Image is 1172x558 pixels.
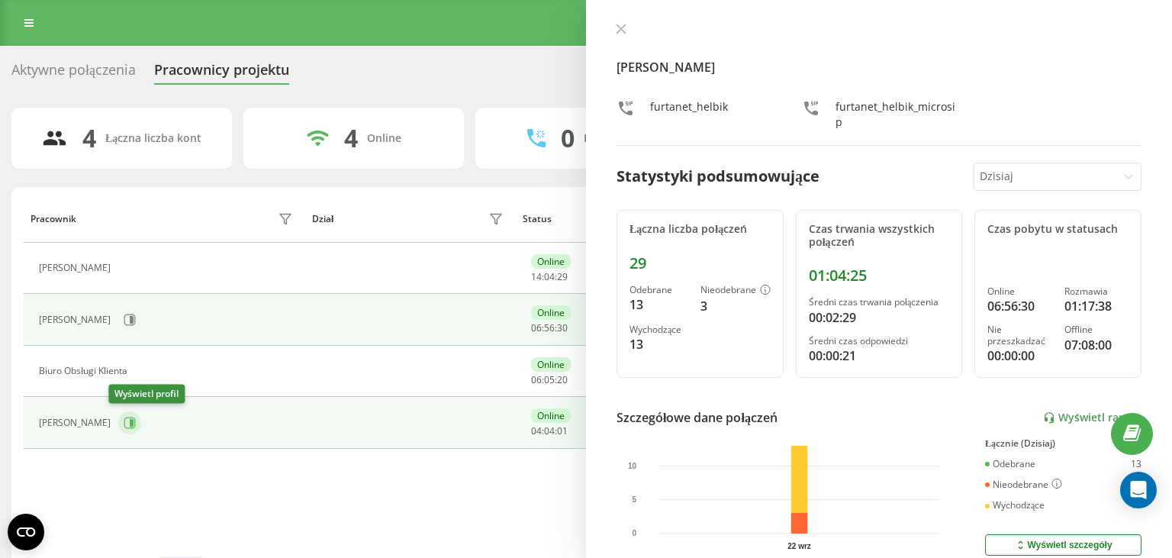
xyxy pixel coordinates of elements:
div: Nie przeszkadzać [987,324,1051,347]
text: 0 [633,529,637,537]
div: Łącznie (Dzisiaj) [985,438,1141,449]
div: Online [367,132,401,145]
div: [PERSON_NAME] [39,314,114,325]
div: 29 [629,254,771,273]
div: Open Intercom Messenger [1120,472,1157,508]
div: [PERSON_NAME] [39,418,114,428]
span: 14 [531,270,542,283]
span: 01 [557,424,568,437]
text: 5 [633,495,637,504]
div: furtanet_helbik [650,99,728,130]
div: Statystyki podsumowujące [617,165,819,188]
div: Online [531,357,571,372]
div: Pracownicy projektu [154,62,289,85]
button: Wyświetl szczegóły [985,534,1141,556]
div: Nieodebrane [700,285,771,297]
div: Średni czas odpowiedzi [809,336,950,347]
span: 05 [544,373,555,386]
span: 04 [544,424,555,437]
span: 06 [531,321,542,334]
div: Wychodzące [629,324,688,335]
span: 20 [557,373,568,386]
text: 22 wrz [787,542,811,550]
div: Offline [1064,324,1129,335]
div: Łączna liczba połączeń [629,223,771,236]
div: 3 [700,297,771,315]
div: Wychodzące [985,500,1045,511]
div: 4 [344,124,358,153]
div: 01:17:38 [1064,297,1129,315]
span: 30 [557,321,568,334]
div: 00:00:00 [987,347,1051,365]
div: Rozmawia [1064,286,1129,297]
div: Wyświetl profil [108,385,185,404]
div: 06:56:30 [987,297,1051,315]
span: 29 [557,270,568,283]
div: Online [531,254,571,269]
div: 01:04:25 [809,266,950,285]
div: 00:02:29 [809,308,950,327]
div: Online [531,408,571,423]
div: furtanet_helbik_microsip [836,99,957,130]
span: 06 [531,373,542,386]
div: 07:08:00 [1064,336,1129,354]
div: Wyświetl szczegóły [1014,539,1112,551]
div: 13 [1131,459,1141,469]
div: Status [523,214,552,224]
div: Odebrane [629,285,688,295]
div: Aktywne połączenia [11,62,136,85]
a: Wyświetl raport [1043,411,1141,424]
div: 00:00:21 [809,347,950,365]
div: 13 [629,295,688,314]
div: 13 [1131,500,1141,511]
div: Biuro Obsługi Klienta [39,366,131,376]
div: Czas pobytu w statusach [987,223,1129,236]
div: 4 [82,124,96,153]
div: : : [531,323,568,334]
div: Online [987,286,1051,297]
div: Odebrane [985,459,1035,469]
h4: [PERSON_NAME] [617,58,1141,76]
div: : : [531,272,568,282]
div: : : [531,375,568,385]
button: Open CMP widget [8,514,44,550]
div: Średni czas trwania połączenia [809,297,950,308]
div: Nieodebrane [985,479,1062,491]
text: 10 [628,462,637,470]
div: Online [531,305,571,320]
span: 56 [544,321,555,334]
div: 13 [629,335,688,353]
div: Łączna liczba kont [105,132,201,145]
span: 04 [544,270,555,283]
div: : : [531,426,568,437]
div: Pracownik [31,214,76,224]
div: Szczegółowe dane połączeń [617,408,778,427]
div: 0 [561,124,575,153]
div: [PERSON_NAME] [39,263,114,273]
div: Rozmawiają [584,132,645,145]
span: 04 [531,424,542,437]
div: Dział [312,214,333,224]
div: Czas trwania wszystkich połączeń [809,223,950,249]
